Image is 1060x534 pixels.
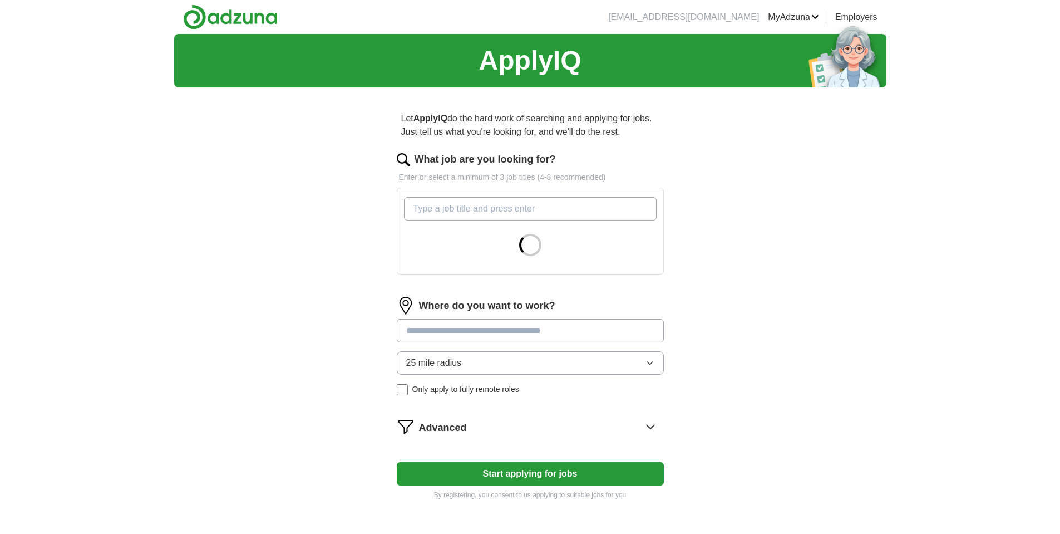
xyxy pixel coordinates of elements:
[397,490,664,500] p: By registering, you consent to us applying to suitable jobs for you
[397,462,664,486] button: Start applying for jobs
[419,420,467,435] span: Advanced
[608,11,759,24] li: [EMAIL_ADDRESS][DOMAIN_NAME]
[406,356,462,370] span: 25 mile radius
[397,153,410,166] img: search.png
[413,114,447,123] strong: ApplyIQ
[419,298,555,313] label: Where do you want to work?
[397,172,664,183] p: Enter or select a minimum of 3 job titles (4-8 recommended)
[412,384,519,395] span: Only apply to fully remote roles
[768,11,819,24] a: MyAdzuna
[397,384,408,395] input: Only apply to fully remote roles
[397,107,664,143] p: Let do the hard work of searching and applying for jobs. Just tell us what you're looking for, an...
[835,11,877,24] a: Employers
[397,418,415,435] img: filter
[415,152,556,167] label: What job are you looking for?
[479,41,581,81] h1: ApplyIQ
[404,197,657,221] input: Type a job title and press enter
[183,4,278,30] img: Adzuna logo
[397,297,415,315] img: location.png
[397,351,664,375] button: 25 mile radius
